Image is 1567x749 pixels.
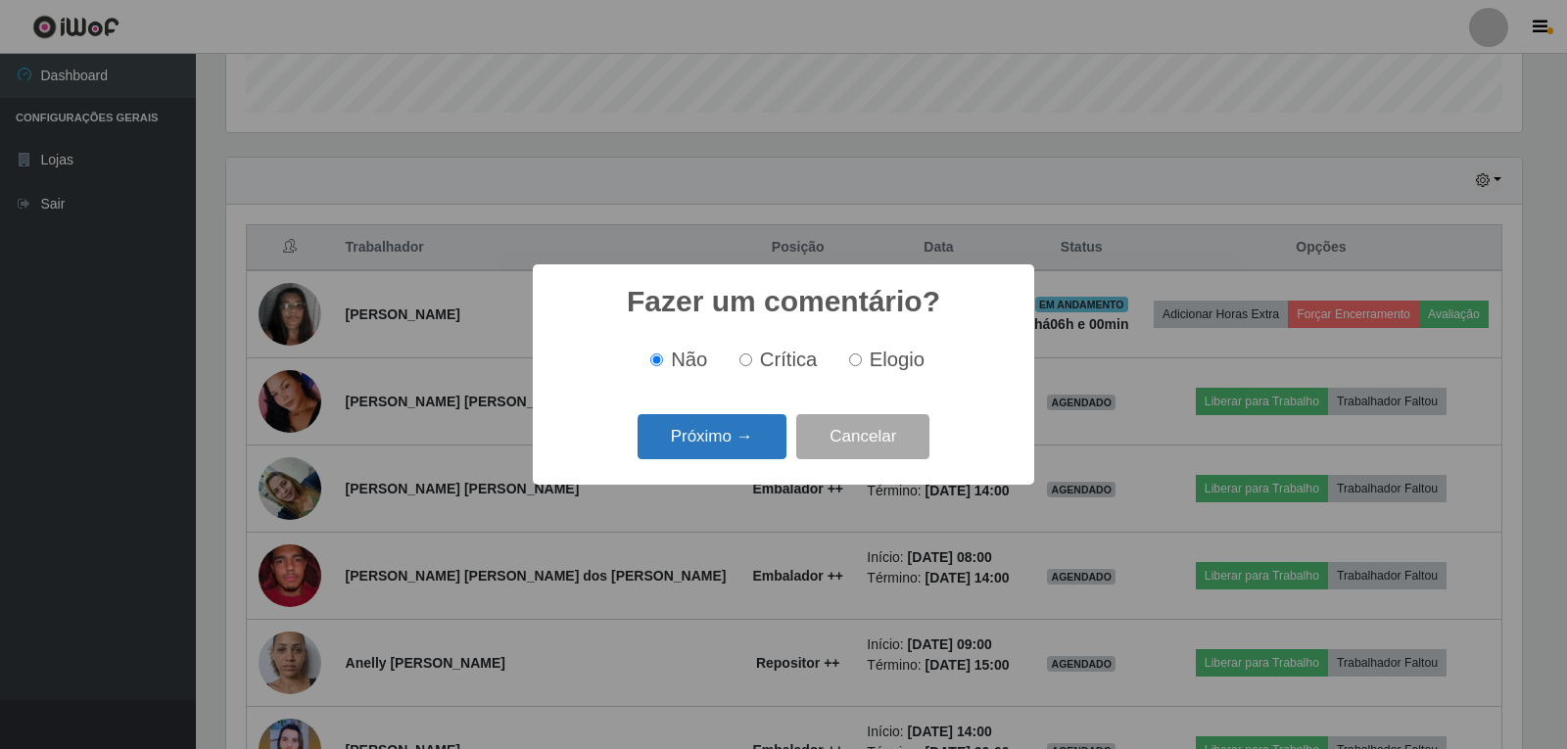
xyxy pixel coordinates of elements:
input: Elogio [849,353,862,366]
input: Crítica [739,353,752,366]
span: Crítica [760,349,818,370]
h2: Fazer um comentário? [627,284,940,319]
button: Próximo → [638,414,786,460]
input: Não [650,353,663,366]
button: Cancelar [796,414,929,460]
span: Não [671,349,707,370]
span: Elogio [870,349,925,370]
